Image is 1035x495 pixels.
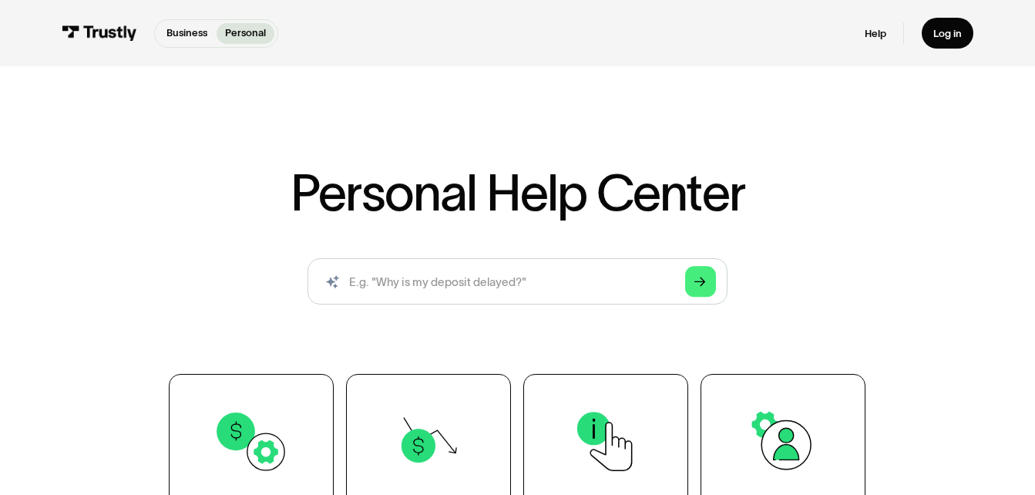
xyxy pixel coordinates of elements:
[291,167,745,218] h1: Personal Help Center
[865,27,886,40] a: Help
[217,23,275,44] a: Personal
[933,27,962,40] div: Log in
[307,258,727,305] form: Search
[62,25,137,42] img: Trustly Logo
[166,25,207,41] p: Business
[225,25,266,41] p: Personal
[158,23,217,44] a: Business
[922,18,973,49] a: Log in
[307,258,727,305] input: search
